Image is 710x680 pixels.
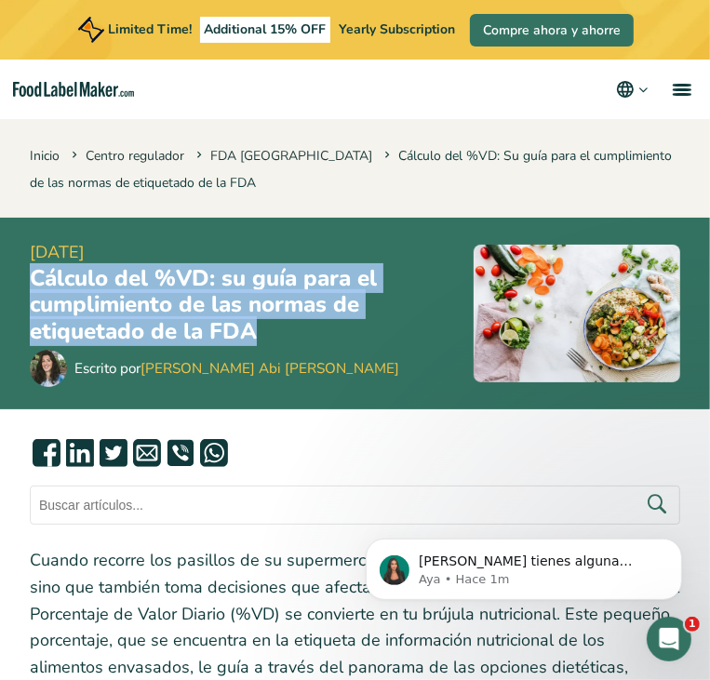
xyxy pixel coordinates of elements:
span: Additional 15% OFF [200,17,331,43]
iframe: Intercom notifications mensaje [338,500,710,630]
a: Centro regulador [86,147,184,165]
span: Limited Time! [108,20,192,38]
a: FDA [GEOGRAPHIC_DATA] [210,147,372,165]
a: Inicio [30,147,60,165]
a: Food Label Maker homepage [13,82,134,98]
a: menu [650,60,710,119]
a: Compre ahora y ahorre [470,14,634,47]
a: [PERSON_NAME] Abi [PERSON_NAME] [141,359,399,378]
input: Buscar artículos... [30,486,680,525]
span: Yearly Subscription [339,20,455,38]
div: Escrito por [74,358,399,380]
iframe: Intercom live chat [647,617,691,661]
button: Change language [614,78,650,100]
img: Maria Abi Hanna - Etiquetadora de alimentos [30,350,67,387]
h1: Cálculo del %VD: su guía para el cumplimiento de las normas de etiquetado de la FDA [30,265,444,345]
span: [DATE] [30,240,444,265]
span: Cálculo del %VD: Su guía para el cumplimiento de las normas de etiquetado de la FDA [30,147,672,192]
span: 1 [685,617,700,632]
